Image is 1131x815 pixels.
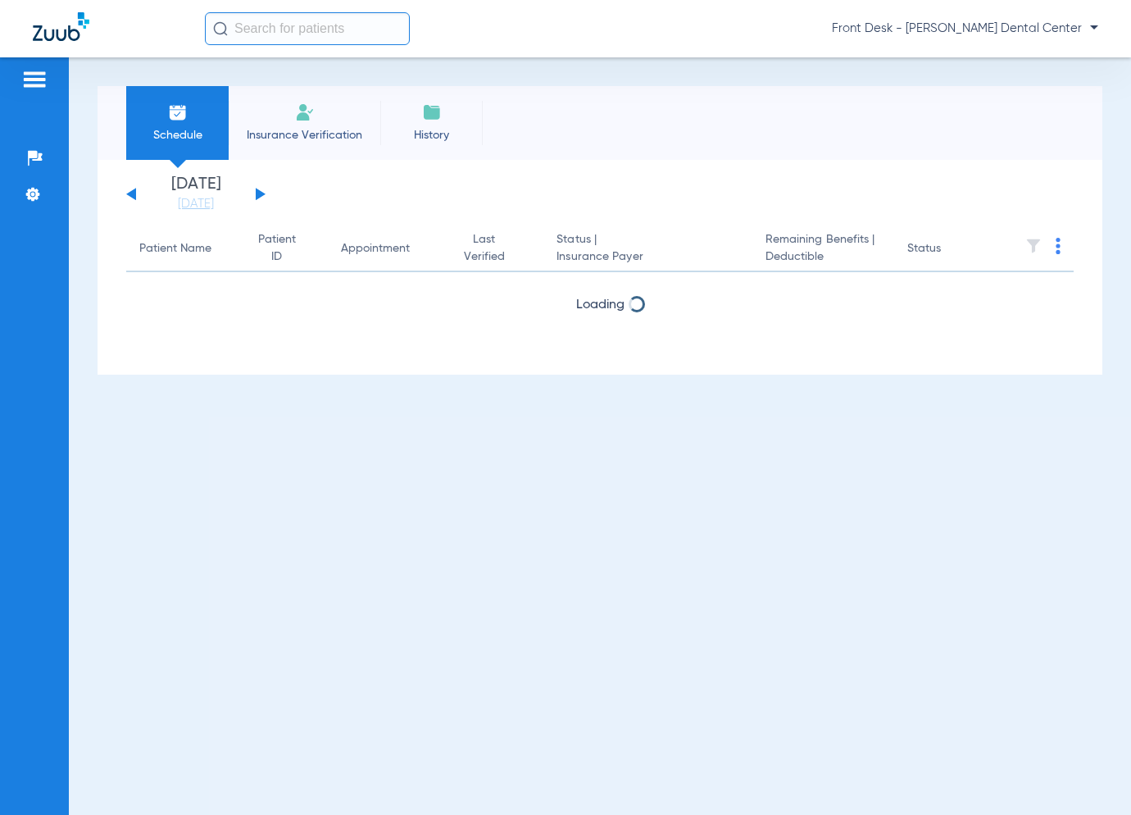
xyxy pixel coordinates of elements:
[254,231,300,266] div: Patient ID
[576,298,625,312] span: Loading
[452,231,530,266] div: Last Verified
[393,127,470,143] span: History
[765,248,881,266] span: Deductible
[254,231,315,266] div: Patient ID
[147,176,245,212] li: [DATE]
[752,226,894,272] th: Remaining Benefits |
[832,20,1098,37] span: Front Desk - [PERSON_NAME] Dental Center
[205,12,410,45] input: Search for patients
[295,102,315,122] img: Manual Insurance Verification
[1025,238,1042,254] img: filter.svg
[241,127,368,143] span: Insurance Verification
[1056,238,1061,254] img: group-dot-blue.svg
[139,240,211,257] div: Patient Name
[894,226,1005,272] th: Status
[341,240,427,257] div: Appointment
[139,240,228,257] div: Patient Name
[168,102,188,122] img: Schedule
[341,240,410,257] div: Appointment
[422,102,442,122] img: History
[139,127,216,143] span: Schedule
[543,226,752,272] th: Status |
[21,70,48,89] img: hamburger-icon
[213,21,228,36] img: Search Icon
[452,231,516,266] div: Last Verified
[147,196,245,212] a: [DATE]
[556,248,738,266] span: Insurance Payer
[33,12,89,41] img: Zuub Logo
